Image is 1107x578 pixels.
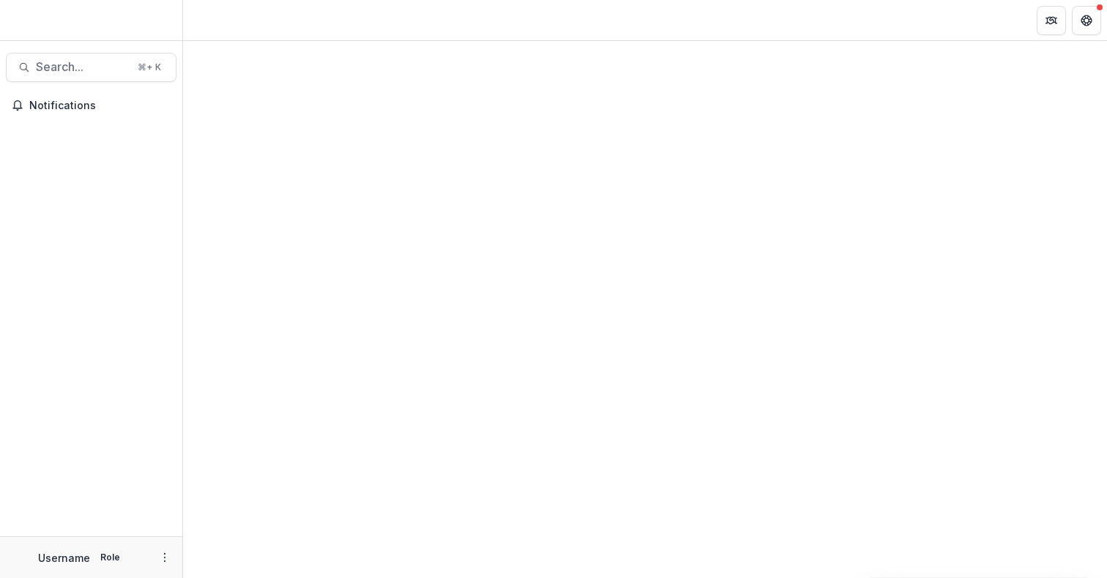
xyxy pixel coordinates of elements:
button: Search... [6,53,176,82]
span: Notifications [29,100,171,112]
span: Search... [36,60,129,74]
button: Get Help [1072,6,1101,35]
div: ⌘ + K [135,59,164,75]
button: Partners [1037,6,1066,35]
button: Notifications [6,94,176,117]
nav: breadcrumb [189,10,251,31]
button: More [156,549,174,566]
p: Role [96,551,124,564]
p: Username [38,550,90,566]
